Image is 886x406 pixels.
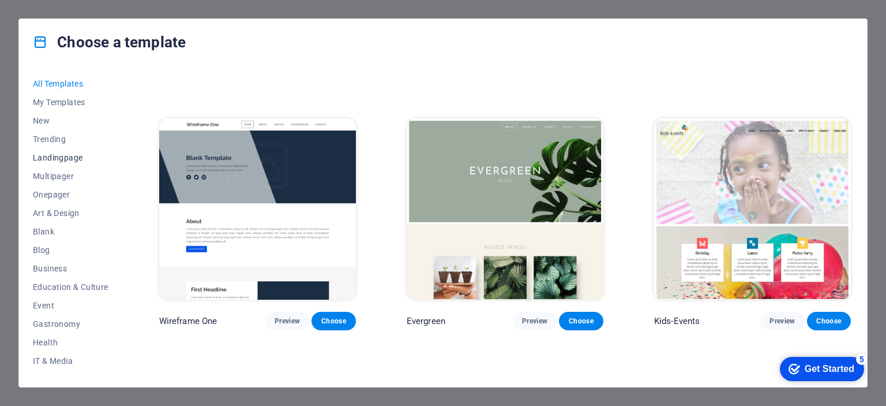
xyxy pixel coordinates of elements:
button: Choose [311,312,355,330]
button: Preview [265,312,309,330]
p: Evergreen [407,315,445,327]
span: New [33,116,108,125]
button: My Templates [33,93,108,111]
iframe: To enrich screen reader interactions, please activate Accessibility in Grammarly extension settings [771,351,869,386]
p: Kids-Events [654,315,700,327]
span: Choose [321,316,346,326]
button: All Templates [33,75,108,93]
button: Trending [33,130,108,148]
span: Gastronomy [33,319,108,329]
span: Preview [769,316,795,326]
span: Education & Culture [33,282,108,292]
span: Art & Design [33,208,108,218]
span: Multipager [33,172,108,181]
button: Multipager [33,167,108,185]
button: Education & Culture [33,278,108,296]
span: Preview [522,316,547,326]
img: Wireframe One [159,118,356,300]
h4: Choose a template [33,33,186,51]
button: Business [33,259,108,278]
span: IT & Media [33,356,108,366]
span: Choose [816,316,842,326]
button: Art & Design [33,204,108,222]
p: Wireframe One [159,315,217,327]
button: Health [33,333,108,352]
button: Onepager [33,185,108,204]
img: Kids-Events [654,118,851,300]
button: Blog [33,241,108,259]
span: Preview [275,316,300,326]
span: My Templates [33,98,108,107]
button: Landingpage [33,148,108,167]
button: Preview [513,312,557,330]
button: New [33,111,108,130]
span: Blank [33,227,108,236]
span: Trending [33,135,108,144]
button: Event [33,296,108,315]
span: Business [33,264,108,273]
button: Preview [760,312,804,330]
button: Choose [807,312,851,330]
span: All Templates [33,79,108,88]
button: Gastronomy [33,315,108,333]
span: Choose [568,316,594,326]
img: Evergreen [407,118,603,300]
span: Onepager [33,190,108,199]
span: Health [33,338,108,347]
button: Blank [33,222,108,241]
span: Event [33,301,108,310]
button: Choose [559,312,603,330]
button: Legal & Finance [33,370,108,389]
span: Blog [33,245,108,255]
span: Landingpage [33,153,108,162]
button: IT & Media [33,352,108,370]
